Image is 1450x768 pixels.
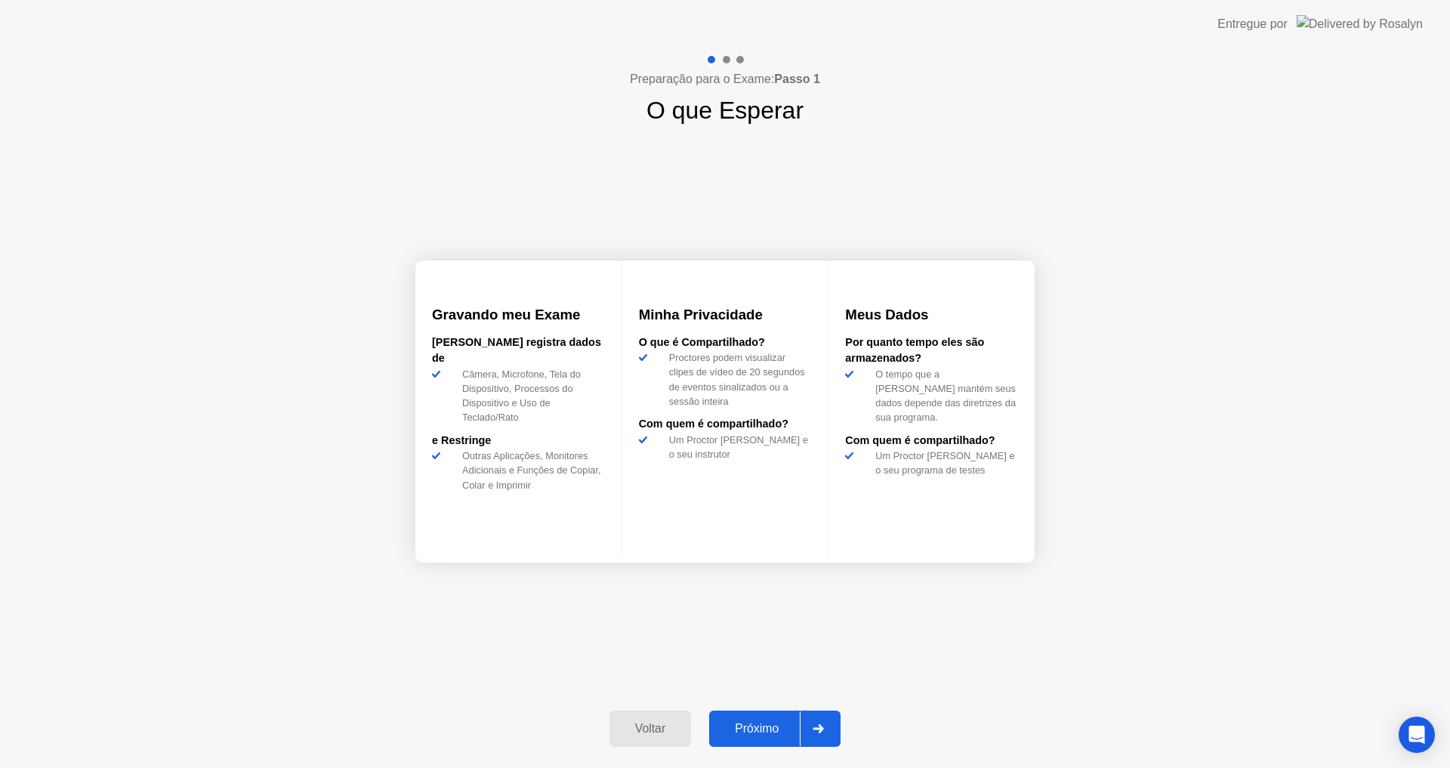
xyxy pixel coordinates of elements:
img: Delivered by Rosalyn [1297,15,1423,32]
div: Um Proctor [PERSON_NAME] e o seu programa de testes [869,449,1018,477]
h4: Preparação para o Exame: [630,70,820,88]
div: Open Intercom Messenger [1399,717,1435,753]
div: Entregue por [1217,15,1288,33]
h3: Meus Dados [845,304,1018,325]
h3: Minha Privacidade [639,304,812,325]
div: [PERSON_NAME] registra dados de [432,335,605,367]
button: Próximo [709,711,841,747]
div: O que é Compartilhado? [639,335,812,351]
div: Por quanto tempo eles são armazenados? [845,335,1018,367]
h3: Gravando meu Exame [432,304,605,325]
div: e Restringe [432,433,605,449]
div: O tempo que a [PERSON_NAME] mantém seus dados depende das diretrizes da sua programa. [869,367,1018,425]
b: Passo 1 [774,72,819,85]
h1: O que Esperar [646,92,804,128]
div: Proctores podem visualizar clipes de vídeo de 20 segundos de eventos sinalizados ou a sessão inteira [663,350,812,409]
div: Com quem é compartilhado? [845,433,1018,449]
div: Outras Aplicações, Monitores Adicionais e Funções de Copiar, Colar e Imprimir [456,449,605,492]
div: Um Proctor [PERSON_NAME] e o seu instrutor [663,433,812,461]
div: Câmera, Microfone, Tela do Dispositivo, Processos do Dispositivo e Uso de Teclado/Rato [456,367,605,425]
div: Voltar [614,722,686,736]
div: Próximo [714,722,800,736]
button: Voltar [609,711,691,747]
div: Com quem é compartilhado? [639,416,812,433]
